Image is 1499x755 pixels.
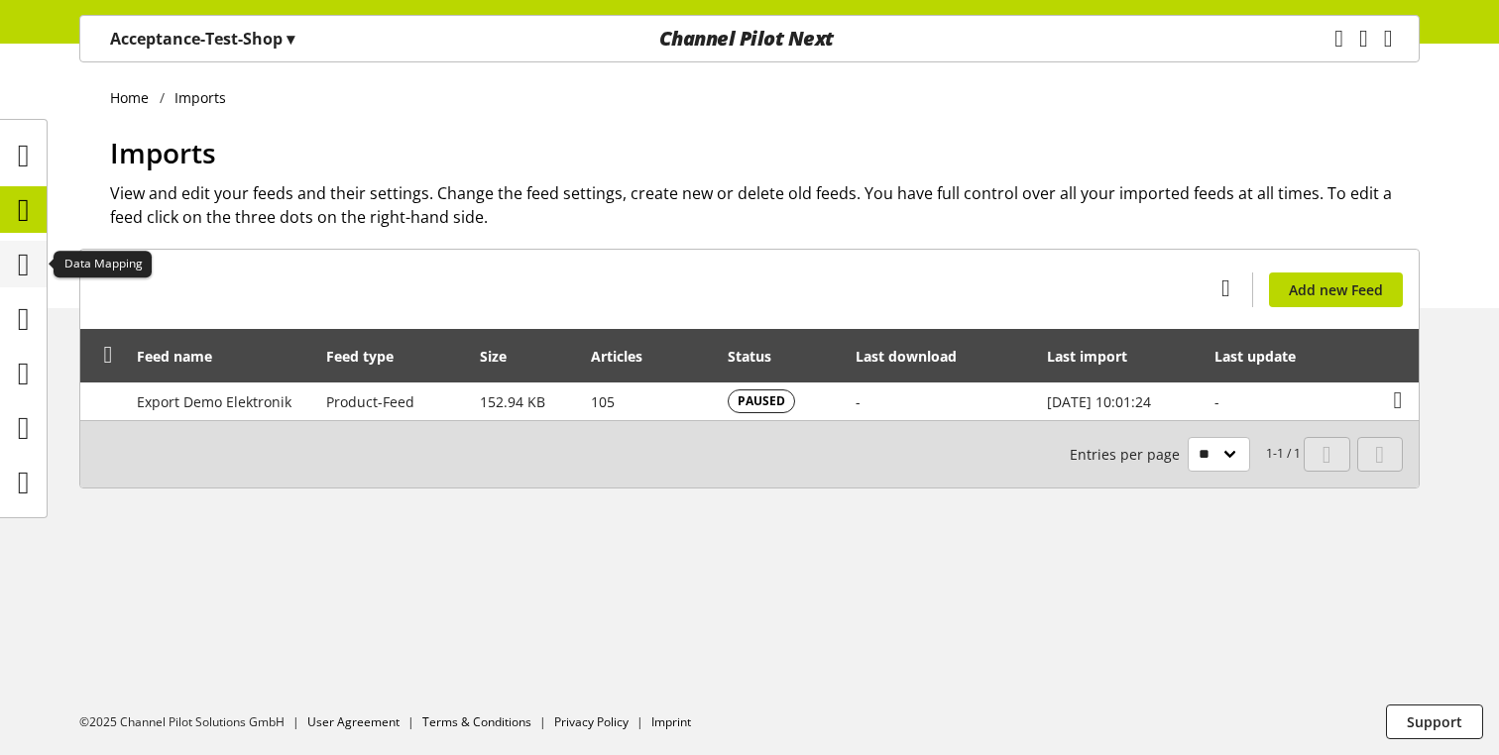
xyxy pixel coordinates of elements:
small: 1-1 / 1 [1070,437,1301,472]
a: Terms & Conditions [422,713,531,730]
span: Unlock to reorder rows [98,344,119,365]
div: Last update [1214,346,1316,367]
span: Imports [110,134,216,171]
div: Size [480,346,526,367]
span: Product-Feed [326,392,414,411]
a: Imprint [651,713,691,730]
div: Status [728,346,791,367]
div: Feed name [137,346,232,367]
div: Last download [856,346,977,367]
span: [DATE] 10:01:24 [1047,392,1151,411]
span: - [1214,392,1219,411]
p: Acceptance-Test-Shop [110,27,294,51]
button: Support [1386,704,1483,739]
div: Feed type [326,346,413,367]
span: Export Demo Elektronik [137,392,291,411]
span: PAUSED [738,392,785,410]
nav: main navigation [79,15,1420,62]
span: 152.94 KB [480,392,545,411]
div: Unlock to reorder rows [91,344,119,368]
h2: View and edit your feeds and their settings. Change the feed settings, create new or delete old f... [110,181,1420,229]
span: 105 [591,392,615,411]
a: User Agreement [307,713,400,730]
a: Add new Feed [1269,272,1403,307]
span: Add new Feed [1289,279,1383,300]
div: Last import [1047,346,1147,367]
div: Data Mapping [54,251,152,278]
div: Articles [591,346,662,367]
span: Entries per page [1070,444,1188,465]
span: ▾ [287,28,294,50]
a: Privacy Policy [554,713,629,730]
span: Support [1407,711,1462,732]
span: - [856,392,861,411]
li: ©2025 Channel Pilot Solutions GmbH [79,713,307,731]
a: Home [110,87,160,108]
